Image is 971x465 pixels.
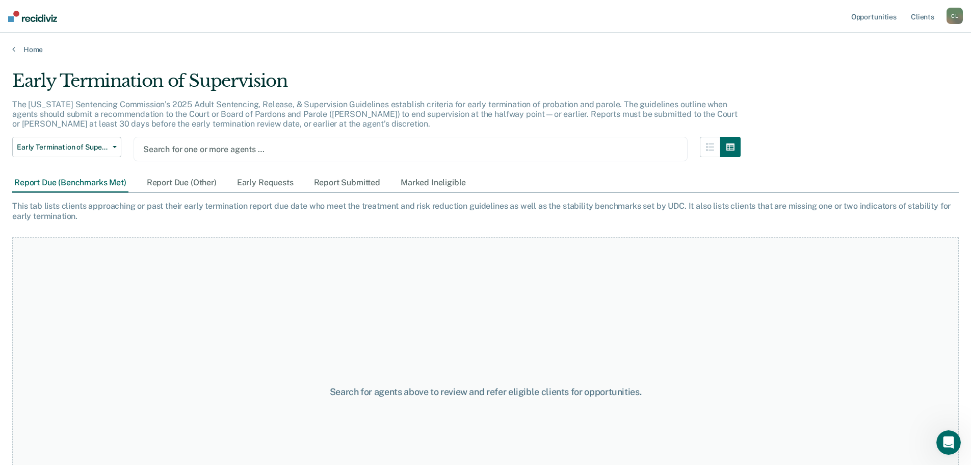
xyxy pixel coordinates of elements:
div: Early Requests [235,174,296,192]
button: CL [947,8,963,24]
p: The [US_STATE] Sentencing Commission’s 2025 Adult Sentencing, Release, & Supervision Guidelines e... [12,100,738,129]
img: Recidiviz [8,11,57,22]
div: Early Termination of Supervision [12,70,741,100]
div: Report Submitted [312,174,382,192]
div: Marked Ineligible [399,174,468,192]
div: Report Due (Other) [145,174,219,192]
button: Early Termination of Supervision [12,137,121,157]
div: C L [947,8,963,24]
iframe: Intercom live chat [936,430,961,455]
a: Home [12,45,959,54]
div: Report Due (Benchmarks Met) [12,174,128,192]
div: Search for agents above to review and refer eligible clients for opportunities. [249,386,722,398]
span: Early Termination of Supervision [17,143,109,152]
div: This tab lists clients approaching or past their early termination report due date who meet the t... [12,201,959,221]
